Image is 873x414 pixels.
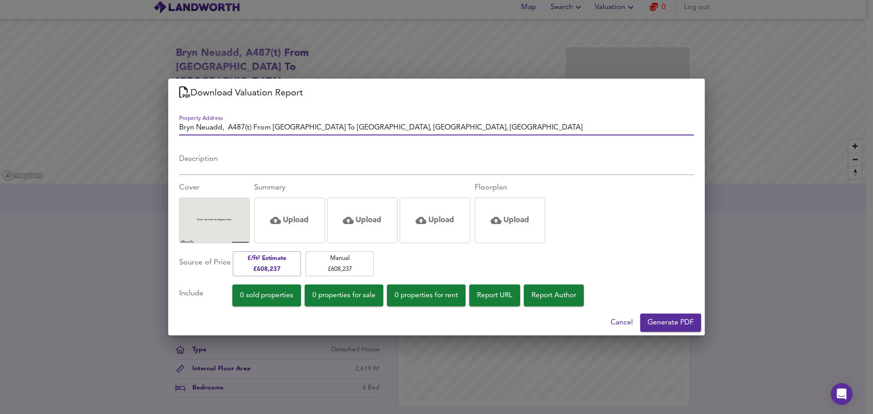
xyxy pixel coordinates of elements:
[240,289,293,302] span: 0 sold properties
[532,289,576,302] span: Report Author
[306,251,374,276] button: Manual£608,237
[387,284,466,306] button: 0 properties for rent
[400,198,470,243] div: Click or drag and drop an image
[395,289,458,302] span: 0 properties for rent
[310,253,369,274] span: Manual £ 608,237
[428,215,454,226] h5: Upload
[503,215,529,226] h5: Upload
[312,289,376,302] span: 0 properties for sale
[179,284,232,306] div: Include
[524,284,584,306] button: Report Author
[469,284,520,306] button: Report URL
[232,284,301,306] button: 0 sold properties
[356,215,381,226] h5: Upload
[831,383,853,405] div: Open Intercom Messenger
[237,253,296,274] span: £/ft² Estimate £ 608,237
[607,314,637,332] button: Cancel
[305,284,383,306] button: 0 properties for sale
[327,198,397,243] div: Click or drag and drop an image
[640,314,701,332] button: Generate PDF
[647,316,694,329] span: Generate PDF
[179,182,250,193] div: Cover
[611,316,633,329] span: Cancel
[254,182,470,193] div: Summary
[233,251,301,276] button: £/ft² Estimate£608,237
[179,115,223,121] label: Property Address
[283,215,309,226] h5: Upload
[179,86,694,100] h2: Download Valuation Report
[180,195,249,245] img: Uploaded
[477,289,512,302] span: Report URL
[179,250,231,277] div: Source of Price
[254,198,325,243] div: Click or drag and drop an image
[179,198,250,243] div: Click to replace this image
[475,198,545,243] div: Click or drag and drop an image
[475,182,545,193] div: Floorplan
